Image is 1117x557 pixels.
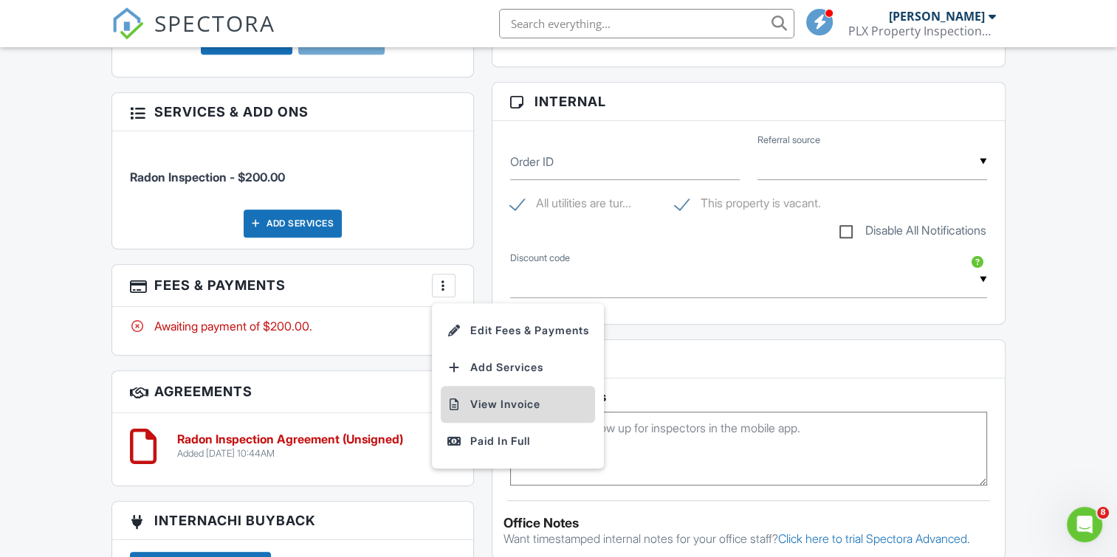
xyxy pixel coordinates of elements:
[130,142,455,197] li: Service: Radon Inspection
[112,265,472,307] h3: Fees & Payments
[510,252,570,265] label: Discount code
[1097,507,1109,519] span: 8
[130,318,455,334] div: Awaiting payment of $200.00.
[244,210,342,238] div: Add Services
[675,196,821,215] label: This property is vacant.
[499,9,794,38] input: Search everything...
[510,196,631,215] label: All utilities are turned on.
[111,20,275,51] a: SPECTORA
[510,153,554,170] label: Order ID
[177,433,403,446] h6: Radon Inspection Agreement (Unsigned)
[492,83,1005,121] h3: Internal
[848,24,996,38] div: PLX Property Inspections LLC
[112,371,472,413] h3: Agreements
[503,530,994,547] p: Want timestamped internal notes for your office staff?
[503,516,994,530] div: Office Notes
[492,340,1005,378] h3: Notes
[839,224,986,242] label: Disable All Notifications
[177,433,403,459] a: Radon Inspection Agreement (Unsigned) Added [DATE] 10:44AM
[130,170,285,184] span: Radon Inspection - $200.00
[889,9,985,24] div: [PERSON_NAME]
[510,390,987,404] h5: Inspector Notes
[111,7,144,40] img: The Best Home Inspection Software - Spectora
[1067,507,1102,542] iframe: Intercom live chat
[177,448,403,460] div: Added [DATE] 10:44AM
[154,7,275,38] span: SPECTORA
[112,502,472,540] h3: InterNACHI BuyBack
[757,134,820,147] label: Referral source
[112,93,472,131] h3: Services & Add ons
[778,531,970,546] a: Click here to trial Spectora Advanced.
